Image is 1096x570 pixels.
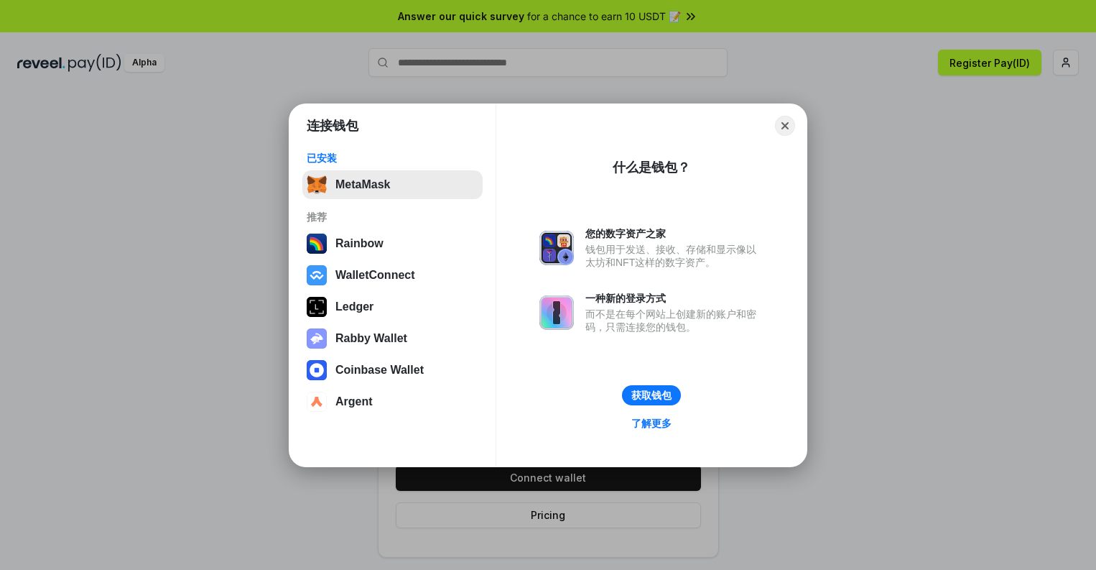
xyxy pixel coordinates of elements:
button: WalletConnect [302,261,483,290]
img: svg+xml,%3Csvg%20width%3D%2228%22%20height%3D%2228%22%20viewBox%3D%220%200%2028%2028%22%20fill%3D... [307,265,327,285]
div: Coinbase Wallet [335,364,424,377]
div: 已安装 [307,152,478,165]
a: 了解更多 [623,414,680,433]
div: 一种新的登录方式 [585,292,763,305]
div: Rabby Wallet [335,332,407,345]
img: svg+xml,%3Csvg%20xmlns%3D%22http%3A%2F%2Fwww.w3.org%2F2000%2Fsvg%22%20fill%3D%22none%22%20viewBox... [539,295,574,330]
div: MetaMask [335,178,390,191]
img: svg+xml,%3Csvg%20xmlns%3D%22http%3A%2F%2Fwww.w3.org%2F2000%2Fsvg%22%20fill%3D%22none%22%20viewBox... [539,231,574,265]
img: svg+xml,%3Csvg%20width%3D%2228%22%20height%3D%2228%22%20viewBox%3D%220%200%2028%2028%22%20fill%3D... [307,392,327,412]
img: svg+xml,%3Csvg%20xmlns%3D%22http%3A%2F%2Fwww.w3.org%2F2000%2Fsvg%22%20width%3D%2228%22%20height%3... [307,297,327,317]
div: 了解更多 [631,417,672,430]
button: Rainbow [302,229,483,258]
div: Argent [335,395,373,408]
img: svg+xml,%3Csvg%20fill%3D%22none%22%20height%3D%2233%22%20viewBox%3D%220%200%2035%2033%22%20width%... [307,175,327,195]
div: 钱包用于发送、接收、存储和显示像以太坊和NFT这样的数字资产。 [585,243,763,269]
div: Ledger [335,300,373,313]
div: 什么是钱包？ [613,159,690,176]
button: 获取钱包 [622,385,681,405]
img: svg+xml,%3Csvg%20width%3D%2228%22%20height%3D%2228%22%20viewBox%3D%220%200%2028%2028%22%20fill%3D... [307,360,327,380]
div: 获取钱包 [631,389,672,402]
button: Close [775,116,795,136]
img: svg+xml,%3Csvg%20width%3D%22120%22%20height%3D%22120%22%20viewBox%3D%220%200%20120%20120%22%20fil... [307,234,327,254]
button: Argent [302,387,483,416]
div: Rainbow [335,237,384,250]
div: 而不是在每个网站上创建新的账户和密码，只需连接您的钱包。 [585,308,763,334]
div: WalletConnect [335,269,415,282]
button: MetaMask [302,170,483,199]
div: 您的数字资产之家 [585,227,763,240]
button: Rabby Wallet [302,324,483,353]
h1: 连接钱包 [307,117,358,134]
button: Ledger [302,293,483,321]
button: Coinbase Wallet [302,356,483,385]
img: svg+xml,%3Csvg%20xmlns%3D%22http%3A%2F%2Fwww.w3.org%2F2000%2Fsvg%22%20fill%3D%22none%22%20viewBox... [307,328,327,349]
div: 推荐 [307,211,478,224]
